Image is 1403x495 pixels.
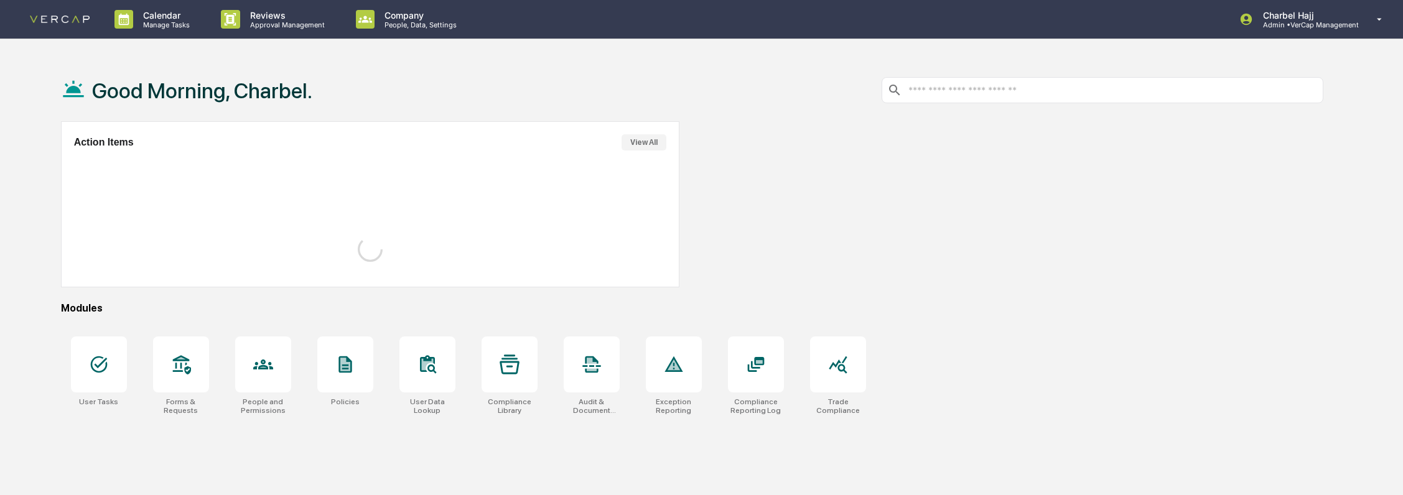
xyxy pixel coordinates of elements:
div: Audit & Document Logs [564,397,620,415]
div: Compliance Reporting Log [728,397,784,415]
div: Exception Reporting [646,397,702,415]
h2: Action Items [74,137,134,148]
div: People and Permissions [235,397,291,415]
div: User Data Lookup [399,397,455,415]
div: Policies [331,397,360,406]
img: logo [30,16,90,23]
button: View All [622,134,666,150]
p: Reviews [240,10,331,21]
p: People, Data, Settings [375,21,463,29]
p: Company [375,10,463,21]
div: User Tasks [79,397,118,406]
div: Forms & Requests [153,397,209,415]
p: Manage Tasks [133,21,196,29]
p: Calendar [133,10,196,21]
div: Compliance Library [482,397,538,415]
p: Approval Management [240,21,331,29]
div: Modules [61,302,1324,314]
p: Admin • VerCap Management [1253,21,1359,29]
p: Charbel Hajj [1253,10,1359,21]
div: Trade Compliance [810,397,866,415]
h1: Good Morning, Charbel. [92,78,312,103]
